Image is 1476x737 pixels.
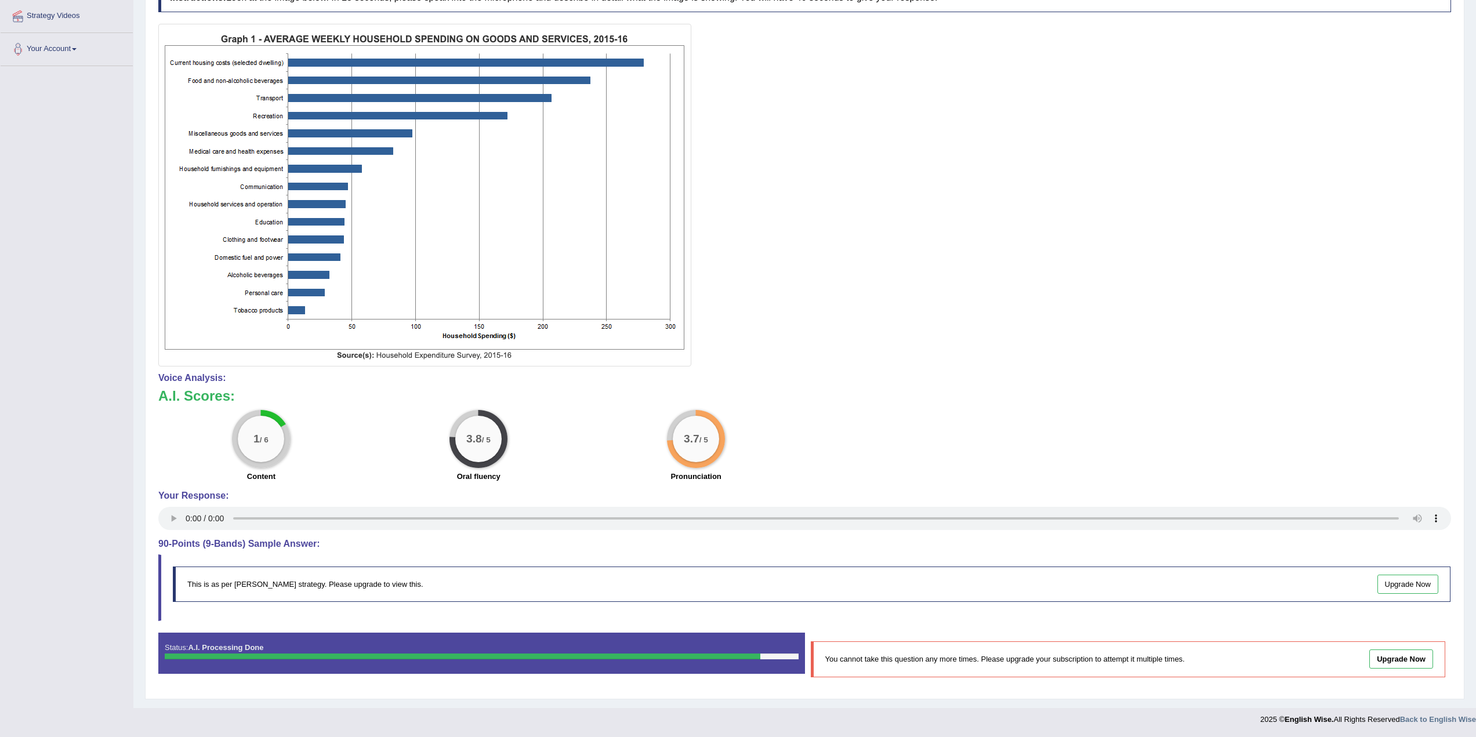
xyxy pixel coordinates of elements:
[253,433,260,445] big: 1
[158,491,1451,501] h4: Your Response:
[158,388,235,404] b: A.I. Scores:
[825,654,1281,665] p: You cannot take this question any more times. Please upgrade your subscription to attempt it mult...
[260,435,269,444] small: / 6
[1377,575,1439,594] a: Upgrade Now
[670,471,721,482] label: Pronunciation
[1260,708,1476,725] div: 2025 © All Rights Reserved
[158,633,805,673] div: Status:
[1369,649,1433,669] a: Upgrade Now
[173,567,1450,602] div: This is as per [PERSON_NAME] strategy. Please upgrade to view this.
[1,33,133,62] a: Your Account
[457,471,501,482] label: Oral fluency
[188,643,263,652] strong: A.I. Processing Done
[247,471,275,482] label: Content
[466,433,482,445] big: 3.8
[1285,715,1333,724] strong: English Wise.
[1400,715,1476,724] a: Back to English Wise
[158,373,1451,383] h4: Voice Analysis:
[684,433,699,445] big: 3.7
[699,435,708,444] small: / 5
[482,435,491,444] small: / 5
[158,539,1451,549] h4: 90-Points (9-Bands) Sample Answer:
